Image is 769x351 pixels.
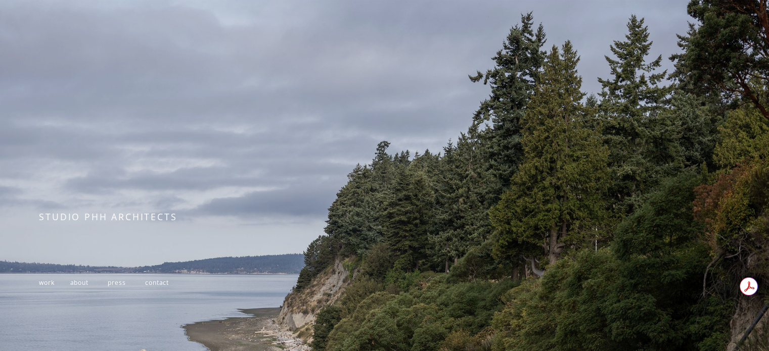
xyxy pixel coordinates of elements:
[145,278,169,287] a: contact
[39,211,177,223] span: STUDIO PHH ARCHITECTS
[70,278,88,287] a: about
[39,278,54,287] a: work
[108,278,125,287] a: press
